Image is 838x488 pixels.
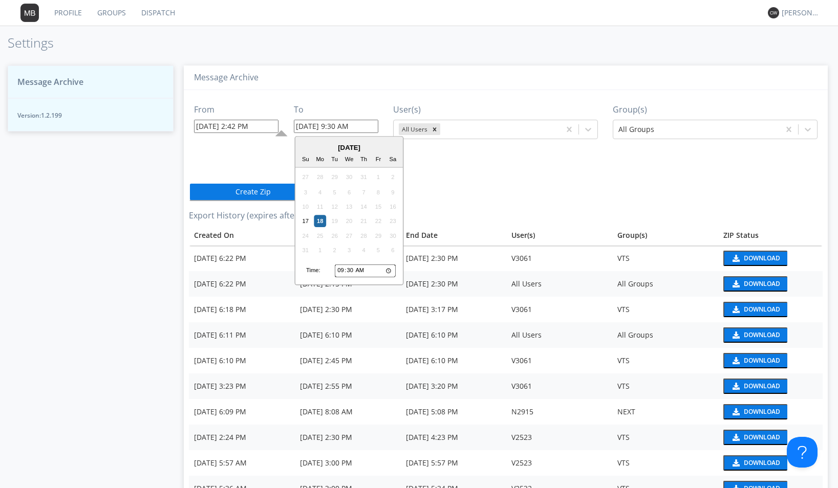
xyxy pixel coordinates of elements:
[511,458,607,468] div: V2523
[314,171,326,184] div: Not available Monday, July 28th, 2025
[329,215,341,228] div: Not available Tuesday, August 19th, 2025
[17,76,83,88] span: Message Archive
[731,255,740,262] img: download media button
[744,281,780,287] div: Download
[723,353,787,368] button: Download
[329,171,341,184] div: Not available Tuesday, July 29th, 2025
[343,171,355,184] div: Not available Wednesday, July 30th, 2025
[329,153,341,166] div: Tu
[617,407,713,417] div: NEXT
[300,330,396,340] div: [DATE] 6:10 PM
[387,171,399,184] div: Not available Saturday, August 2nd, 2025
[731,280,740,287] img: download media button
[744,332,780,338] div: Download
[406,381,502,391] div: [DATE] 3:20 PM
[314,186,326,198] div: Not available Monday, August 4th, 2025
[343,215,355,228] div: Not available Wednesday, August 20th, 2025
[358,245,370,257] div: Not available Thursday, September 4th, 2025
[723,327,818,343] a: download media buttonDownload
[358,171,370,184] div: Not available Thursday, July 31st, 2025
[299,245,312,257] div: Not available Sunday, August 31st, 2025
[314,153,326,166] div: Mo
[731,357,740,364] img: download media button
[401,225,507,246] th: Toggle SortBy
[617,330,713,340] div: All Groups
[294,105,378,115] h3: To
[372,201,384,213] div: Not available Friday, August 15th, 2025
[189,225,295,246] th: Toggle SortBy
[718,225,823,246] th: Toggle SortBy
[17,111,164,120] span: Version: 1.2.199
[194,279,290,289] div: [DATE] 6:22 PM
[314,215,326,228] div: Choose Monday, August 18th, 2025
[372,171,384,184] div: Not available Friday, August 1st, 2025
[782,8,820,18] div: [PERSON_NAME] *
[194,458,290,468] div: [DATE] 5:57 AM
[744,434,780,440] div: Download
[731,383,740,390] img: download media button
[406,253,502,263] div: [DATE] 2:30 PM
[372,215,384,228] div: Not available Friday, August 22nd, 2025
[406,330,502,340] div: [DATE] 6:10 PM
[511,253,607,263] div: V3061
[744,460,780,466] div: Download
[343,230,355,242] div: Not available Wednesday, August 27th, 2025
[387,201,399,213] div: Not available Saturday, August 16th, 2025
[194,73,818,82] h3: Message Archive
[343,153,355,166] div: We
[387,153,399,166] div: Sa
[617,458,713,468] div: VTS
[300,458,396,468] div: [DATE] 3:00 PM
[299,153,312,166] div: Su
[387,245,399,257] div: Not available Saturday, September 6th, 2025
[429,123,440,135] div: Remove All Users
[731,408,740,415] img: download media button
[744,358,780,364] div: Download
[723,379,787,394] button: Download
[194,304,290,315] div: [DATE] 6:18 PM
[306,267,320,275] div: Time:
[358,186,370,198] div: Not available Thursday, August 7th, 2025
[723,404,787,419] button: Download
[300,356,396,366] div: [DATE] 2:45 PM
[744,409,780,415] div: Download
[617,381,713,391] div: VTS
[189,211,823,220] h3: Export History (expires after 2 days)
[194,407,290,417] div: [DATE] 6:09 PM
[194,330,290,340] div: [DATE] 6:11 PM
[300,407,396,417] div: [DATE] 8:08 AM
[314,201,326,213] div: Not available Monday, August 11th, 2025
[511,330,607,340] div: All Users
[406,304,502,315] div: [DATE] 3:17 PM
[298,170,400,258] div: month 2025-08
[387,215,399,228] div: Not available Saturday, August 23rd, 2025
[194,432,290,442] div: [DATE] 2:24 PM
[295,143,403,152] div: [DATE]
[299,201,312,213] div: Not available Sunday, August 10th, 2025
[511,279,607,289] div: All Users
[8,98,174,131] button: Version:1.2.199
[299,230,312,242] div: Not available Sunday, August 24th, 2025
[300,381,396,391] div: [DATE] 2:55 PM
[189,183,317,201] button: Create Zip
[387,186,399,198] div: Not available Saturday, August 9th, 2025
[387,230,399,242] div: Not available Saturday, August 30th, 2025
[731,306,740,313] img: download media button
[343,245,355,257] div: Not available Wednesday, September 3rd, 2025
[731,331,740,339] img: download media button
[335,264,396,277] input: Time
[343,201,355,213] div: Not available Wednesday, August 13th, 2025
[768,7,779,18] img: 373638.png
[723,276,818,292] a: download media buttonDownload
[299,186,312,198] div: Not available Sunday, August 3rd, 2025
[194,356,290,366] div: [DATE] 6:10 PM
[731,459,740,467] img: download media button
[406,279,502,289] div: [DATE] 2:30 PM
[358,230,370,242] div: Not available Thursday, August 28th, 2025
[731,434,740,441] img: download media button
[299,171,312,184] div: Not available Sunday, July 27th, 2025
[343,186,355,198] div: Not available Wednesday, August 6th, 2025
[744,306,780,313] div: Download
[723,327,787,343] button: Download
[723,276,787,292] button: Download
